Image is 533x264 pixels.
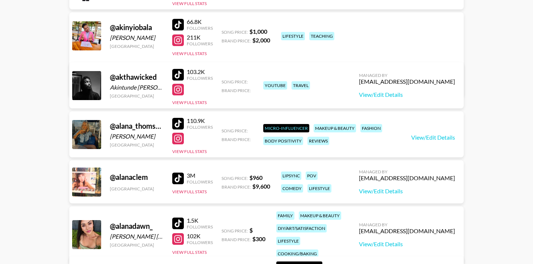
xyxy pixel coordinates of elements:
[314,124,356,132] div: makeup & beauty
[110,233,164,240] div: [PERSON_NAME] [PERSON_NAME]
[110,93,164,99] div: [GEOGRAPHIC_DATA]
[252,183,270,190] strong: $ 9,600
[249,28,267,35] strong: $ 1,000
[187,232,213,240] div: 102K
[222,38,251,44] span: Brand Price:
[360,124,382,132] div: fashion
[359,227,455,235] div: [EMAIL_ADDRESS][DOMAIN_NAME]
[187,75,213,81] div: Followers
[281,32,305,40] div: lifestyle
[222,29,248,35] span: Song Price:
[281,184,303,193] div: comedy
[172,100,207,105] button: View Full Stats
[110,222,164,231] div: @ alanadawn_
[276,237,300,245] div: lifestyle
[307,184,331,193] div: lifestyle
[110,142,164,148] div: [GEOGRAPHIC_DATA]
[110,121,164,131] div: @ alana_thomson_
[276,249,318,258] div: cooking/baking
[222,88,251,93] span: Brand Price:
[222,184,251,190] span: Brand Price:
[172,249,207,255] button: View Full Stats
[110,173,164,182] div: @ alanaclem
[222,137,251,142] span: Brand Price:
[252,235,265,242] strong: $ 300
[172,51,207,56] button: View Full Stats
[187,217,213,224] div: 1.5K
[263,124,309,132] div: Micro-Influencer
[359,73,455,78] div: Managed By
[172,149,207,154] button: View Full Stats
[359,169,455,174] div: Managed By
[411,134,455,141] a: View/Edit Details
[249,174,263,181] strong: $ 960
[292,81,310,90] div: travel
[110,73,164,82] div: @ akthawicked
[187,41,213,46] div: Followers
[110,84,164,91] div: Akintunde [PERSON_NAME]
[309,32,334,40] div: teaching
[359,240,455,248] a: View/Edit Details
[110,34,164,41] div: [PERSON_NAME]
[276,224,327,232] div: diy/art/satisfaction
[110,23,164,32] div: @ akinyiobala
[187,68,213,75] div: 103.2K
[110,133,164,140] div: [PERSON_NAME]
[359,78,455,85] div: [EMAIL_ADDRESS][DOMAIN_NAME]
[187,34,213,41] div: 211K
[172,189,207,194] button: View Full Stats
[263,81,287,90] div: youtube
[110,44,164,49] div: [GEOGRAPHIC_DATA]
[187,179,213,185] div: Followers
[359,187,455,195] a: View/Edit Details
[187,240,213,245] div: Followers
[249,227,253,234] strong: $
[222,79,248,84] span: Song Price:
[307,137,329,145] div: reviews
[263,137,303,145] div: body positivity
[110,242,164,248] div: [GEOGRAPHIC_DATA]
[222,237,251,242] span: Brand Price:
[281,172,301,180] div: lipsync
[187,224,213,230] div: Followers
[110,186,164,191] div: [GEOGRAPHIC_DATA]
[299,211,341,220] div: makeup & beauty
[276,211,294,220] div: family
[172,1,207,6] button: View Full Stats
[359,174,455,182] div: [EMAIL_ADDRESS][DOMAIN_NAME]
[222,128,248,133] span: Song Price:
[187,18,213,25] div: 66.8K
[359,91,455,98] a: View/Edit Details
[222,228,248,234] span: Song Price:
[187,117,213,124] div: 110.9K
[222,176,248,181] span: Song Price:
[359,222,455,227] div: Managed By
[252,37,270,44] strong: $ 2,000
[187,25,213,31] div: Followers
[187,124,213,130] div: Followers
[306,172,318,180] div: pov
[187,172,213,179] div: 3M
